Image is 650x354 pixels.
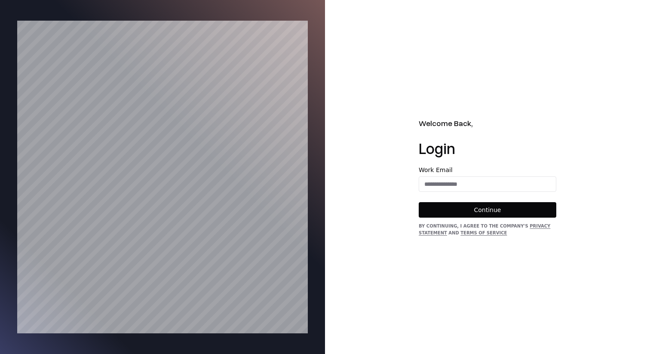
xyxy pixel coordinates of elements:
a: Terms of Service [460,231,507,235]
h2: Welcome Back, [419,117,556,129]
h1: Login [419,139,556,157]
button: Continue [419,202,556,218]
label: Work Email [419,167,556,173]
div: By continuing, I agree to the Company's and [419,223,556,237]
